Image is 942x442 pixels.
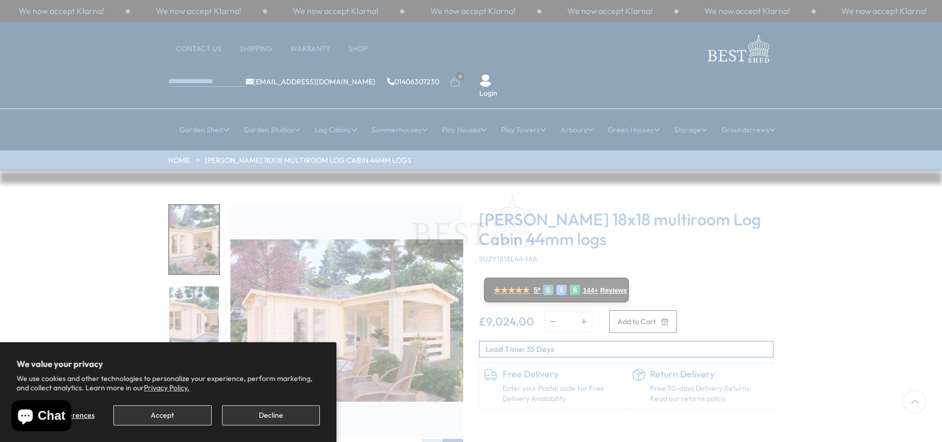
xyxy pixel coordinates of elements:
button: Accept [113,405,211,425]
p: We use cookies and other technologies to personalize your experience, perform marketing, and coll... [17,374,320,392]
inbox-online-store-chat: Shopify online store chat [8,400,75,434]
button: Decline [222,405,320,425]
h2: We value your privacy [17,359,320,369]
a: Privacy Policy. [144,383,189,392]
